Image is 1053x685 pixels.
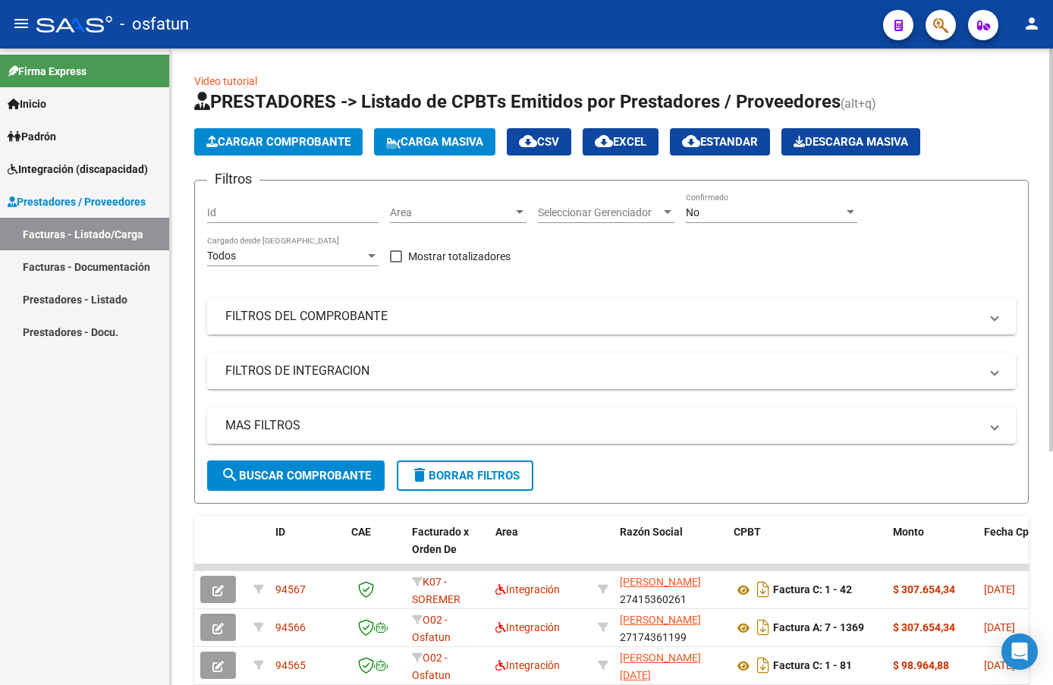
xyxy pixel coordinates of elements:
[194,75,257,87] a: Video tutorial
[207,407,1016,444] mat-expansion-panel-header: MAS FILTROS
[495,526,518,538] span: Area
[841,96,876,111] span: (alt+q)
[682,132,700,150] mat-icon: cloud_download
[893,659,949,671] strong: $ 98.964,88
[495,621,560,633] span: Integración
[225,417,979,434] mat-panel-title: MAS FILTROS
[773,584,852,596] strong: Factura C: 1 - 42
[682,135,758,149] span: Estandar
[206,135,350,149] span: Cargar Comprobante
[984,526,1039,538] span: Fecha Cpbt
[12,14,30,33] mat-icon: menu
[670,128,770,156] button: Estandar
[753,615,773,639] i: Descargar documento
[207,460,385,491] button: Buscar Comprobante
[390,206,513,219] span: Area
[397,460,533,491] button: Borrar Filtros
[225,308,979,325] mat-panel-title: FILTROS DEL COMPROBANTE
[207,250,236,262] span: Todos
[345,516,406,583] datatable-header-cell: CAE
[773,660,852,672] strong: Factura C: 1 - 81
[984,659,1015,671] span: [DATE]
[595,135,646,149] span: EXCEL
[734,526,761,538] span: CPBT
[408,247,511,266] span: Mostrar totalizadores
[773,622,864,634] strong: Factura A: 7 - 1369
[386,135,483,149] span: Carga Masiva
[412,526,469,555] span: Facturado x Orden De
[8,161,148,178] span: Integración (discapacidad)
[225,363,979,379] mat-panel-title: FILTROS DE INTEGRACION
[207,168,259,190] h3: Filtros
[207,353,1016,389] mat-expansion-panel-header: FILTROS DE INTEGRACION
[583,128,659,156] button: EXCEL
[8,193,146,210] span: Prestadores / Proveedores
[374,128,495,156] button: Carga Masiva
[753,577,773,602] i: Descargar documento
[781,128,920,156] button: Descarga Masiva
[595,132,613,150] mat-icon: cloud_download
[507,128,571,156] button: CSV
[781,128,920,156] app-download-masive: Descarga masiva de comprobantes (adjuntos)
[794,135,908,149] span: Descarga Masiva
[538,206,661,219] span: Seleccionar Gerenciador
[893,621,955,633] strong: $ 307.654,34
[495,659,560,671] span: Integración
[221,469,371,482] span: Buscar Comprobante
[275,621,306,633] span: 94566
[620,573,721,605] div: 27415360261
[275,526,285,538] span: ID
[620,611,721,643] div: 27174361199
[8,63,86,80] span: Firma Express
[620,576,701,588] span: [PERSON_NAME]
[8,96,46,112] span: Inicio
[893,526,924,538] span: Monto
[1001,633,1038,670] div: Open Intercom Messenger
[620,649,721,681] div: 27419264046
[221,466,239,484] mat-icon: search
[620,526,683,538] span: Razón Social
[410,466,429,484] mat-icon: delete
[207,298,1016,335] mat-expansion-panel-header: FILTROS DEL COMPROBANTE
[8,128,56,145] span: Padrón
[275,583,306,595] span: 94567
[489,516,592,583] datatable-header-cell: Area
[275,659,306,671] span: 94565
[753,653,773,677] i: Descargar documento
[351,526,371,538] span: CAE
[614,516,728,583] datatable-header-cell: Razón Social
[887,516,978,583] datatable-header-cell: Monto
[893,583,955,595] strong: $ 307.654,34
[519,135,559,149] span: CSV
[194,91,841,112] span: PRESTADORES -> Listado de CPBTs Emitidos por Prestadores / Proveedores
[984,583,1015,595] span: [DATE]
[269,516,345,583] datatable-header-cell: ID
[620,652,701,681] span: [PERSON_NAME][DATE]
[620,614,701,626] span: [PERSON_NAME]
[728,516,887,583] datatable-header-cell: CPBT
[412,576,460,623] span: K07 - SOREMER Tucuman
[519,132,537,150] mat-icon: cloud_download
[984,621,1015,633] span: [DATE]
[406,516,489,583] datatable-header-cell: Facturado x Orden De
[978,516,1046,583] datatable-header-cell: Fecha Cpbt
[686,206,699,218] span: No
[495,583,560,595] span: Integración
[120,8,189,41] span: - osfatun
[194,128,363,156] button: Cargar Comprobante
[410,469,520,482] span: Borrar Filtros
[412,614,451,661] span: O02 - Osfatun Propio
[1023,14,1041,33] mat-icon: person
